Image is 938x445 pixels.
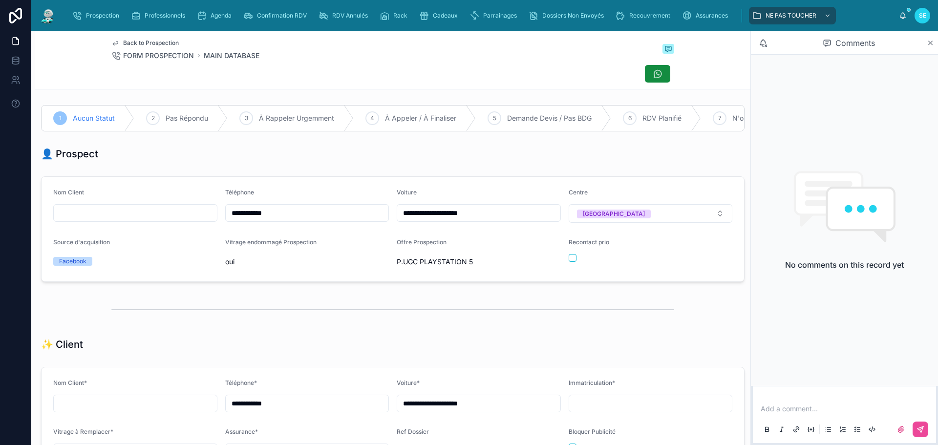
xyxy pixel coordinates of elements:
span: Professionnels [145,12,185,20]
a: MAIN DATABASE [204,51,259,61]
a: Recouvrement [613,7,677,24]
h1: ✨ Client [41,338,83,351]
span: Parrainages [483,12,517,20]
span: À Appeler / À Finaliser [385,113,456,123]
span: Recouvrement [629,12,670,20]
span: Comments [835,37,875,49]
span: RDV Planifié [642,113,682,123]
span: 5 [493,114,496,122]
span: Voiture [397,189,417,196]
div: scrollable content [64,5,899,26]
span: Offre Prospection [397,238,447,246]
a: Professionnels [128,7,192,24]
a: Back to Prospection [111,39,179,47]
span: NE PAS TOUCHER [766,12,816,20]
span: 7 [718,114,722,122]
a: Dossiers Non Envoyés [526,7,611,24]
span: Recontact prio [569,238,609,246]
span: Téléphone* [225,379,257,386]
a: Assurances [679,7,735,24]
span: Cadeaux [433,12,458,20]
span: Agenda [211,12,232,20]
span: P.UGC PLAYSTATION 5 [397,257,561,267]
h2: No comments on this record yet [785,259,904,271]
span: 4 [370,114,374,122]
span: Rack [393,12,407,20]
span: 6 [628,114,632,122]
span: Téléphone [225,189,254,196]
span: Aucun Statut [73,113,115,123]
img: App logo [39,8,57,23]
span: Pas Répondu [166,113,208,123]
span: Source d'acquisition [53,238,110,246]
span: À Rappeler Urgemment [259,113,334,123]
a: RDV Annulés [316,7,375,24]
a: Prospection [69,7,126,24]
a: Parrainages [467,7,524,24]
span: 1 [59,114,62,122]
a: FORM PROSPECTION [111,51,194,61]
span: Assurances [696,12,728,20]
span: N'ont Jamais Répondu [732,113,805,123]
span: FORM PROSPECTION [123,51,194,61]
button: Select Button [569,204,733,223]
span: 3 [245,114,248,122]
div: [GEOGRAPHIC_DATA] [583,210,645,218]
span: Voiture* [397,379,420,386]
a: NE PAS TOUCHER [749,7,836,24]
span: 2 [151,114,155,122]
span: Immatriculation* [569,379,615,386]
a: Confirmation RDV [240,7,314,24]
span: Back to Prospection [123,39,179,47]
span: Ref Dossier [397,428,429,435]
span: Bloquer Publicité [569,428,616,435]
a: Agenda [194,7,238,24]
span: SE [919,12,926,20]
div: Facebook [59,257,86,266]
a: Cadeaux [416,7,465,24]
span: Demande Devis / Pas BDG [507,113,592,123]
span: Centre [569,189,588,196]
span: Dossiers Non Envoyés [542,12,604,20]
span: Nom Client* [53,379,87,386]
a: Rack [377,7,414,24]
span: Assurance* [225,428,258,435]
span: Nom Client [53,189,84,196]
span: Vitrage à Remplacer* [53,428,113,435]
span: RDV Annulés [332,12,368,20]
span: Confirmation RDV [257,12,307,20]
h1: 👤 Prospect [41,147,98,161]
span: Prospection [86,12,119,20]
span: Vitrage endommagé Prospection [225,238,317,246]
span: oui [225,257,389,267]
